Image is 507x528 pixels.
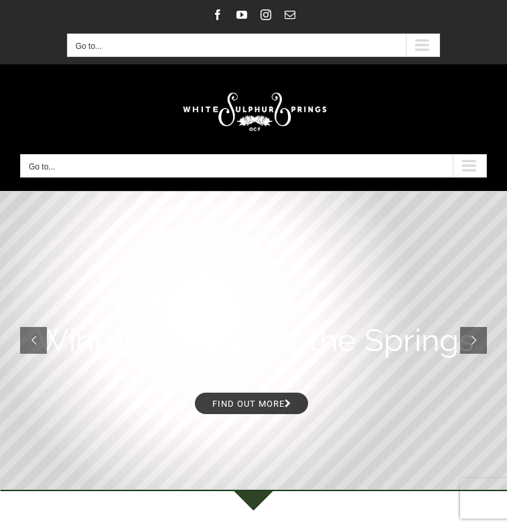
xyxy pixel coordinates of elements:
nav: Secondary Mobile Menu [67,34,441,57]
button: Go to... [20,154,487,178]
rs-layer: Winter Retreats at the Springs [36,320,474,360]
span: Go to... [76,42,102,51]
button: Go to... [67,34,441,57]
a: Find out more [195,393,308,414]
nav: Main Menu Mobile [20,154,487,178]
span: Go to... [29,162,55,172]
img: White Sulphur Springs Logo [177,78,331,141]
